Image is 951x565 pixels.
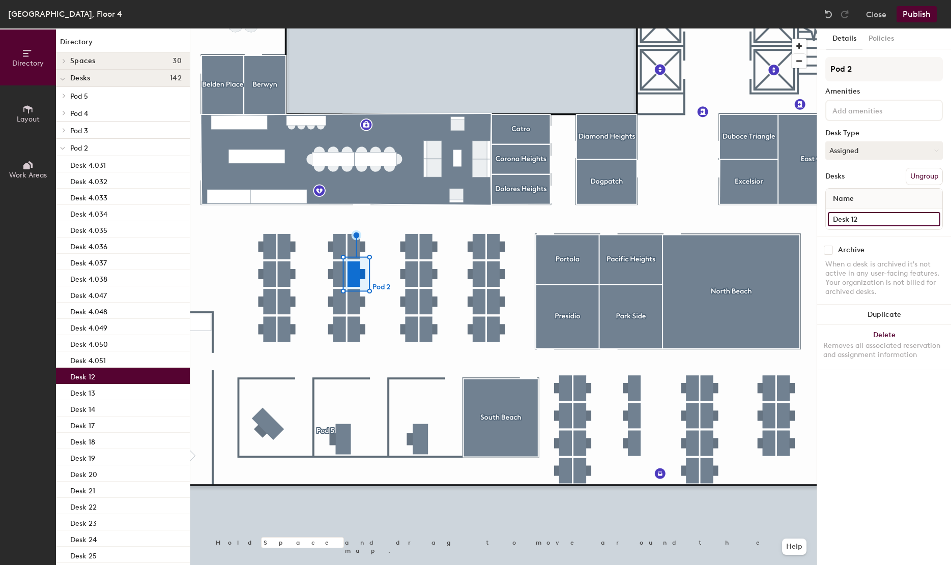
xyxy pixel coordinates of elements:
[70,174,107,186] p: Desk 4.032
[70,467,97,479] p: Desk 20
[70,74,90,82] span: Desks
[70,272,107,284] p: Desk 4.038
[70,435,95,447] p: Desk 18
[9,171,47,180] span: Work Areas
[56,37,190,52] h1: Directory
[70,419,95,430] p: Desk 17
[70,288,107,300] p: Desk 4.047
[70,223,107,235] p: Desk 4.035
[70,92,88,101] span: Pod 5
[828,190,859,208] span: Name
[840,9,850,19] img: Redo
[817,325,951,370] button: DeleteRemoves all associated reservation and assignment information
[825,141,943,160] button: Assigned
[70,516,97,528] p: Desk 23
[897,6,937,22] button: Publish
[70,144,88,153] span: Pod 2
[825,129,943,137] div: Desk Type
[70,207,107,219] p: Desk 4.034
[70,370,95,381] p: Desk 12
[70,127,88,135] span: Pod 3
[817,305,951,325] button: Duplicate
[782,539,806,555] button: Help
[12,59,44,68] span: Directory
[830,104,922,116] input: Add amenities
[70,240,107,251] p: Desk 4.036
[70,256,107,267] p: Desk 4.037
[70,109,88,118] span: Pod 4
[170,74,182,82] span: 142
[70,451,95,463] p: Desk 19
[906,168,943,185] button: Ungroup
[70,484,95,495] p: Desk 21
[70,353,106,365] p: Desk 4.051
[70,158,106,170] p: Desk 4.031
[70,191,107,202] p: Desk 4.033
[70,337,108,349] p: Desk 4.050
[17,115,40,124] span: Layout
[823,341,945,360] div: Removes all associated reservation and assignment information
[862,28,900,49] button: Policies
[866,6,886,22] button: Close
[70,549,97,560] p: Desk 25
[70,57,96,65] span: Spaces
[838,246,864,254] div: Archive
[70,402,95,414] p: Desk 14
[70,500,97,512] p: Desk 22
[826,28,862,49] button: Details
[70,386,95,398] p: Desk 13
[172,57,182,65] span: 30
[70,532,97,544] p: Desk 24
[70,321,107,333] p: Desk 4.049
[825,172,845,181] div: Desks
[828,212,940,226] input: Unnamed desk
[823,9,833,19] img: Undo
[825,260,943,296] div: When a desk is archived it's not active in any user-facing features. Your organization is not bil...
[825,87,943,96] div: Amenities
[8,8,122,20] div: [GEOGRAPHIC_DATA], Floor 4
[70,305,107,316] p: Desk 4.048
